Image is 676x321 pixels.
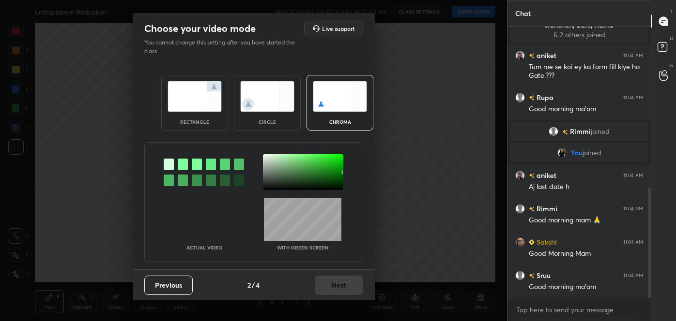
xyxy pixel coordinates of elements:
[529,239,535,245] img: Learner_Badge_beginner_1_8b307cf2a0.svg
[570,128,591,135] span: Rimmi
[623,173,643,178] div: 11:04 AM
[516,31,643,39] p: & 2 others joined
[535,50,556,60] h6: aniket
[529,273,535,278] img: no-rating-badge.077c3623.svg
[168,81,222,112] img: normalScreenIcon.ae25ed63.svg
[515,171,525,180] img: d927ead1100745ec8176353656eda1f8.jpg
[144,276,193,295] button: Previous
[144,22,256,35] h2: Choose your video mode
[562,130,568,135] img: no-rating-badge.077c3623.svg
[583,149,601,157] span: joined
[144,38,301,56] p: You cannot change this setting after you have started the class
[175,119,214,124] div: rectangle
[252,280,255,290] h4: /
[535,270,551,280] h6: Sruu
[529,62,643,81] div: Tum me se koi ey ka form fill kiye ho Gate.???
[669,62,673,69] p: G
[535,204,557,214] h6: Rimmi
[247,280,251,290] h4: 2
[515,237,525,247] img: a67bbdc039c24df1a3646fbf77f31051.jpg
[507,27,651,298] div: grid
[529,53,535,58] img: no-rating-badge.077c3623.svg
[507,0,538,26] p: Chat
[529,249,643,259] div: Good Morning Mam
[535,170,556,180] h6: aniket
[529,216,643,225] div: Good morning mam 🙏
[256,280,260,290] h4: 4
[623,239,643,245] div: 11:04 AM
[277,245,329,250] p: With green screen
[670,35,673,42] p: D
[321,119,359,124] div: chroma
[515,271,525,280] img: default.png
[591,128,610,135] span: joined
[529,173,535,178] img: no-rating-badge.077c3623.svg
[535,92,553,102] h6: Rupa
[549,127,558,136] img: default.png
[623,95,643,101] div: 11:04 AM
[515,93,525,102] img: default.png
[515,51,525,60] img: d927ead1100745ec8176353656eda1f8.jpg
[557,148,567,158] img: 6bf88ee675354f0ea61b4305e64abb13.jpg
[240,81,294,112] img: circleScreenIcon.acc0effb.svg
[529,206,535,212] img: no-rating-badge.077c3623.svg
[623,53,643,58] div: 11:04 AM
[313,81,367,112] img: chromaScreenIcon.c19ab0a0.svg
[670,8,673,15] p: T
[535,237,557,247] h6: Sakshi
[515,204,525,214] img: default.png
[623,206,643,212] div: 11:04 AM
[322,26,354,31] h5: Live support
[529,95,535,101] img: no-rating-badge.077c3623.svg
[529,104,643,114] div: Good morning ma'am
[623,273,643,278] div: 11:04 AM
[571,149,583,157] span: You
[529,182,643,192] div: Aj last date h
[248,119,287,124] div: circle
[529,282,643,292] div: Good morning ma'am
[186,245,222,250] p: Actual Video
[516,21,643,29] p: sidhardh, Bani, Huma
